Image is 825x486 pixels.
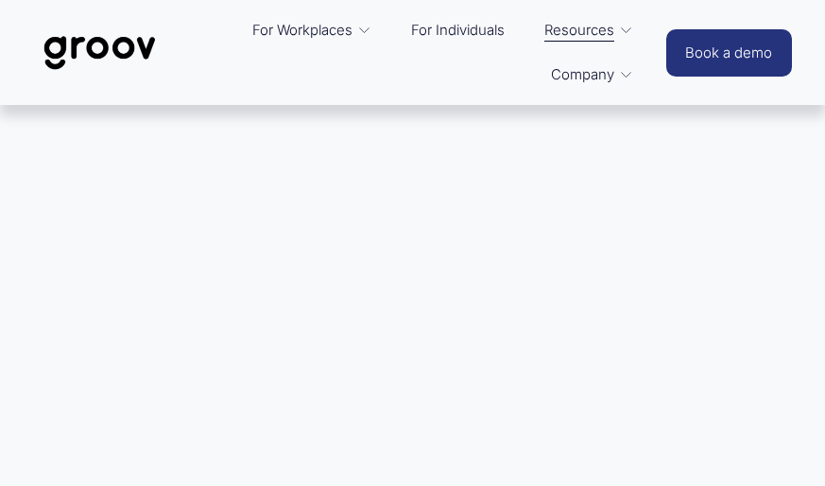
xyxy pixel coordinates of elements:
[666,29,793,77] a: Book a demo
[243,9,381,53] a: folder dropdown
[535,9,643,53] a: folder dropdown
[33,22,166,84] img: Groov | Workplace Science Platform | Unlock Performance | Drive Results
[551,62,614,88] span: Company
[252,18,352,43] span: For Workplaces
[402,9,514,53] a: For Individuals
[544,18,614,43] span: Resources
[541,53,643,97] a: folder dropdown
